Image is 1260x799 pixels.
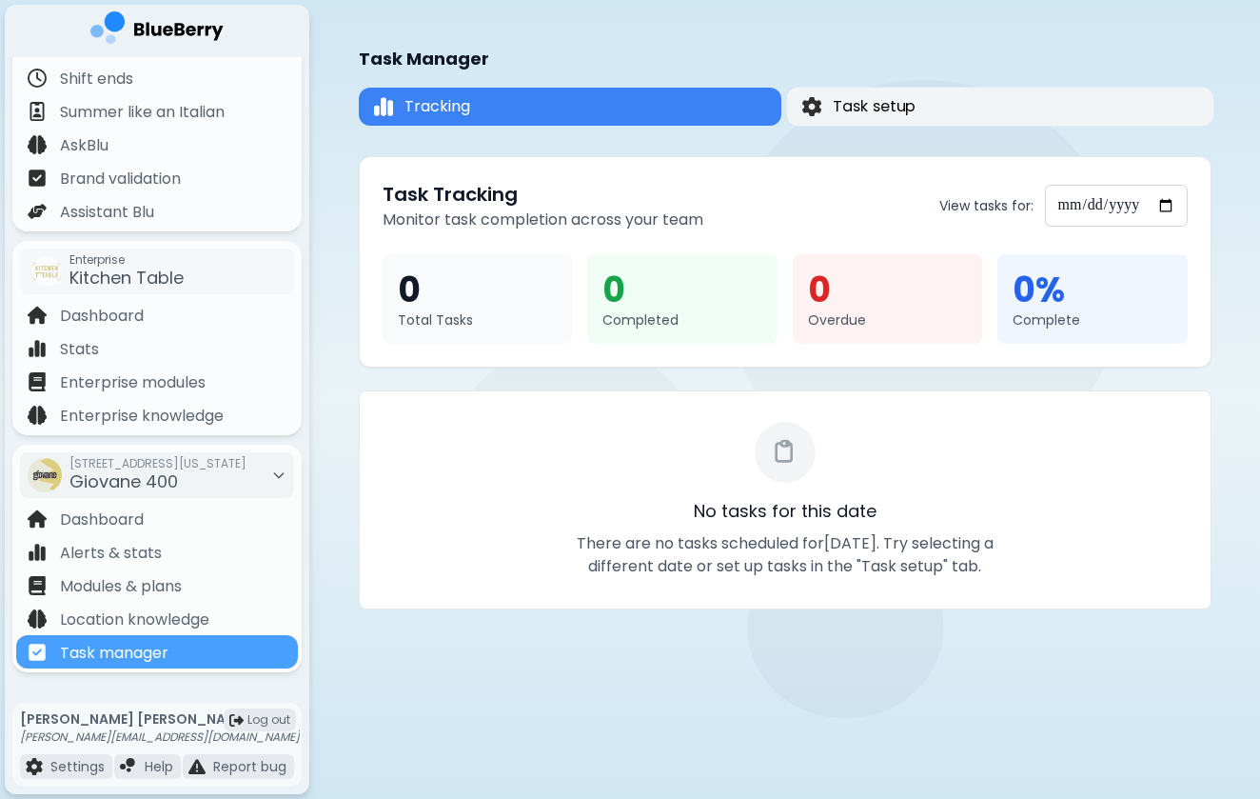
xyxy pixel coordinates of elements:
img: file icon [28,543,47,562]
p: AskBlu [60,134,108,157]
img: file icon [28,576,47,595]
p: [PERSON_NAME] [PERSON_NAME] [20,710,300,728]
img: file icon [28,102,47,121]
p: Task manager [60,642,168,665]
img: Tracking [374,96,393,118]
img: file icon [28,406,47,425]
h2: Task Tracking [383,180,703,209]
div: 0 [808,270,968,311]
div: Total Tasks [398,311,558,329]
label: View tasks for: [939,197,1034,214]
p: Enterprise modules [60,371,206,394]
div: Complete [1013,311,1172,329]
div: 0 [398,270,558,311]
span: [STREET_ADDRESS][US_STATE] [69,456,246,471]
img: file icon [28,509,47,529]
p: Brand validation [60,168,181,190]
h3: No tasks for this date [572,498,998,525]
div: 0 [602,270,762,311]
img: file icon [28,609,47,629]
button: Task setupTask setup [786,88,1212,126]
img: file icon [120,758,137,775]
img: file icon [28,306,47,325]
p: Dashboard [60,509,144,531]
img: Task setup [802,96,821,116]
div: Completed [602,311,762,329]
span: Tracking [404,95,470,118]
span: Kitchen Table [69,266,184,290]
img: file icon [28,339,47,358]
p: Enterprise knowledge [60,405,224,428]
p: There are no tasks scheduled for [DATE] . Try selecting a different date or set up tasks in the "... [572,532,998,578]
span: Task setup [833,95,915,118]
p: [PERSON_NAME][EMAIL_ADDRESS][DOMAIN_NAME] [20,729,300,745]
img: file icon [28,135,47,154]
span: Enterprise [69,252,184,268]
p: Modules & plans [60,575,182,598]
p: Alerts & stats [60,542,162,565]
p: Settings [50,758,105,775]
p: Monitor task completion across your team [383,209,703,231]
h1: Task Manager [359,46,489,72]
div: 0 % [1013,270,1172,311]
p: Summer like an Italian [60,101,225,124]
p: Dashboard [60,305,144,328]
button: TrackingTracking [359,88,781,126]
img: file icon [188,758,206,775]
div: Overdue [808,311,968,329]
img: file icon [28,643,47,662]
img: file icon [28,69,47,88]
p: Location knowledge [60,609,209,631]
img: file icon [26,758,43,775]
p: Shift ends [60,68,133,90]
img: company logo [90,11,224,50]
img: file icon [28,372,47,391]
img: file icon [28,202,47,221]
p: Assistant Blu [60,201,154,224]
span: Giovane 400 [69,469,178,493]
p: Stats [60,338,99,361]
span: Log out [247,712,290,728]
p: Help [145,758,173,775]
img: logout [229,713,244,728]
img: company thumbnail [28,458,62,492]
img: company thumbnail [31,256,62,287]
p: Report bug [213,758,286,775]
img: file icon [28,169,47,188]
